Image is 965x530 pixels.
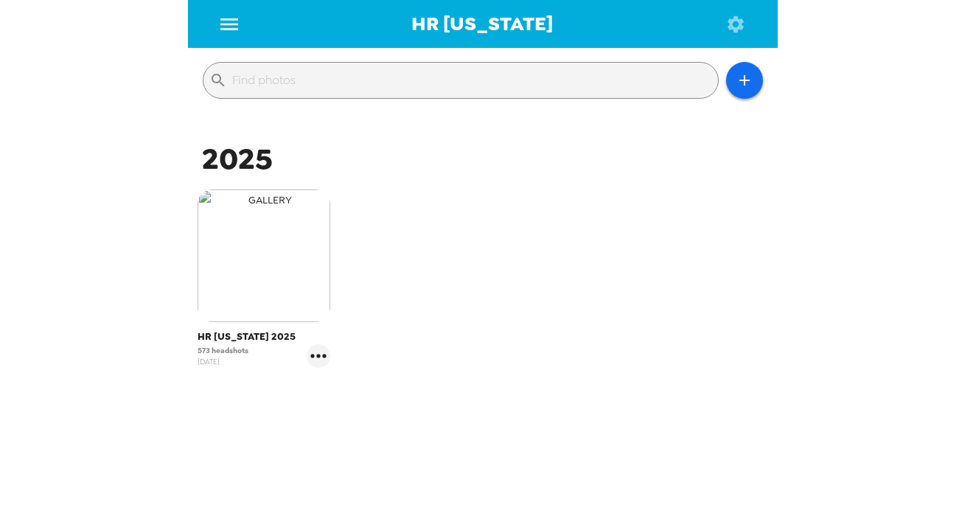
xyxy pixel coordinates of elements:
[198,329,330,344] span: HR [US_STATE] 2025
[233,69,712,92] input: Find photos
[203,139,274,178] span: 2025
[198,189,330,322] img: gallery
[412,14,554,34] span: HR [US_STATE]
[198,356,248,367] span: [DATE]
[198,345,248,356] span: 573 headshots
[307,344,330,368] button: gallery menu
